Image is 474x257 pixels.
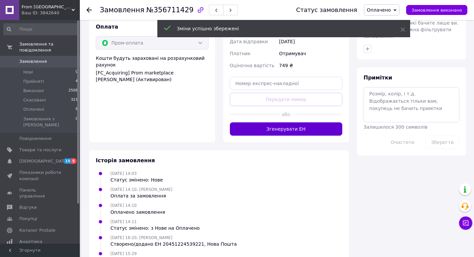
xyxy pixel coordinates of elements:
[110,187,172,192] span: [DATE] 14:10, [PERSON_NAME]
[364,124,427,130] span: Залишилося 300 символів
[23,97,46,103] span: Скасовані
[19,227,55,233] span: Каталог ProSale
[364,20,458,39] span: Особисті нотатки, які бачите лише ви. З їх допомогою можна фільтрувати замовлення
[230,77,343,90] input: Номер експрес-накладної
[19,59,47,64] span: Замовлення
[19,204,37,210] span: Відгуки
[76,116,78,128] span: 0
[296,7,357,13] div: Статус замовлення
[22,4,72,10] span: From Ukraine
[110,171,137,176] span: [DATE] 14:03
[69,88,78,94] span: 2508
[411,8,462,13] span: Замовлення виконано
[230,63,274,68] span: Оціночна вартість
[110,203,137,208] span: [DATE] 14:10
[146,6,194,14] span: №356711429
[96,69,209,83] div: [FC_Acquiring] Prom marketplace [PERSON_NAME] (Активирован)
[110,209,165,215] div: Оплачено замовлення
[280,111,292,118] span: або
[71,158,77,164] span: 5
[86,7,92,13] div: Повернутися назад
[23,69,33,75] span: Нові
[3,23,79,35] input: Пошук
[19,136,52,142] span: Повідомлення
[71,97,78,103] span: 321
[64,158,71,164] span: 15
[19,216,37,222] span: Покупці
[177,25,384,32] div: Зміни успішно збережені
[110,241,237,247] div: Створено/додано ЕН 20451224539221, Нова Пошта
[19,187,62,199] span: Панель управління
[23,88,44,94] span: Виконані
[110,219,137,224] span: [DATE] 14:11
[19,239,42,245] span: Аналітика
[76,78,78,84] span: 4
[364,74,392,81] span: Примітки
[110,235,172,240] span: [DATE] 18:20, [PERSON_NAME]
[110,193,172,199] div: Оплата за замовлення
[22,10,80,16] div: Ваш ID: 3842640
[76,69,78,75] span: 0
[23,116,76,128] span: Замовлення з [PERSON_NAME]
[278,60,344,71] div: 749 ₴
[110,251,137,256] span: [DATE] 15:29
[230,122,343,136] button: Згенерувати ЕН
[459,216,472,230] button: Чат з покупцем
[100,6,144,14] span: Замовлення
[367,7,391,13] span: Оплачено
[19,147,62,153] span: Товари та послуги
[96,157,155,164] span: Історія замовлення
[96,55,209,83] div: Кошти будуть зараховані на розрахунковий рахунок
[110,177,163,183] div: Статус змінено: Нове
[23,106,44,112] span: Оплачені
[406,5,467,15] button: Замовлення виконано
[96,24,118,30] span: Оплата
[19,158,69,164] span: [DEMOGRAPHIC_DATA]
[110,225,200,231] div: Статус змінено: з Нове на Оплачено
[23,78,44,84] span: Прийняті
[76,106,78,112] span: 8
[19,170,62,182] span: Показники роботи компанії
[19,41,80,53] span: Замовлення та повідомлення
